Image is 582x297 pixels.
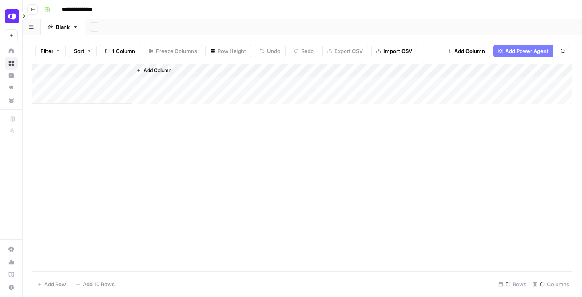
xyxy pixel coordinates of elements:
[56,23,70,31] div: Blank
[495,278,529,291] div: Rows
[5,45,18,57] a: Home
[156,47,197,55] span: Freeze Columns
[5,9,19,23] img: OpenPhone Logo
[371,45,417,57] button: Import CSV
[144,67,171,74] span: Add Column
[5,82,18,94] a: Opportunities
[493,45,553,57] button: Add Power Agent
[5,268,18,281] a: Learning Hub
[5,256,18,268] a: Usage
[322,45,368,57] button: Export CSV
[83,280,115,288] span: Add 10 Rows
[454,47,485,55] span: Add Column
[267,47,280,55] span: Undo
[529,278,572,291] div: Columns
[69,45,97,57] button: Sort
[5,243,18,256] a: Settings
[335,47,363,55] span: Export CSV
[5,69,18,82] a: Insights
[71,278,119,291] button: Add 10 Rows
[5,57,18,70] a: Browse
[205,45,251,57] button: Row Height
[133,65,175,76] button: Add Column
[112,47,135,55] span: 1 Column
[5,281,18,294] button: Help + Support
[44,280,66,288] span: Add Row
[5,94,18,107] a: Your Data
[289,45,319,57] button: Redo
[505,47,549,55] span: Add Power Agent
[100,45,140,57] button: 1 Column
[5,6,18,26] button: Workspace: OpenPhone
[41,47,53,55] span: Filter
[32,278,71,291] button: Add Row
[74,47,84,55] span: Sort
[255,45,286,57] button: Undo
[301,47,314,55] span: Redo
[383,47,412,55] span: Import CSV
[218,47,246,55] span: Row Height
[35,45,66,57] button: Filter
[442,45,490,57] button: Add Column
[41,19,85,35] a: Blank
[144,45,202,57] button: Freeze Columns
